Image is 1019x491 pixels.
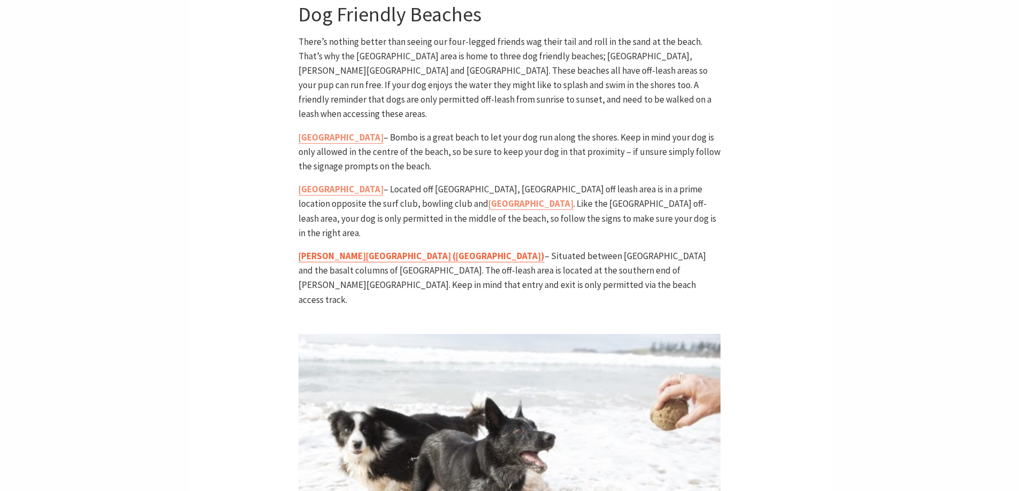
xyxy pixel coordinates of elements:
span: – Located off [GEOGRAPHIC_DATA], [GEOGRAPHIC_DATA] off leash area is in a prime location opposite... [298,183,702,210]
span: . Like the [GEOGRAPHIC_DATA] off-leash area, your dog is only permitted in the middle of the beac... [298,198,716,238]
a: [GEOGRAPHIC_DATA] [488,198,573,210]
h3: Dog Friendly Beaches [298,2,721,27]
a: [GEOGRAPHIC_DATA] [298,131,384,144]
a: [GEOGRAPHIC_DATA] [298,183,384,196]
span: – Situated between [GEOGRAPHIC_DATA] and the basalt columns of [GEOGRAPHIC_DATA]. The off-leash a... [298,250,706,306]
a: [PERSON_NAME][GEOGRAPHIC_DATA] ([GEOGRAPHIC_DATA]) [298,250,545,262]
span: – Bombo is a great beach to let your dog run along the shores. Keep in mind your dog is only allo... [298,131,714,158]
span: , so be sure to keep your dog in that proximity – if unsure simply follow the signage prompts on ... [298,146,721,172]
span: There’s nothing better than seeing our four-legged friends wag their tail and roll in the sand at... [298,36,711,120]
